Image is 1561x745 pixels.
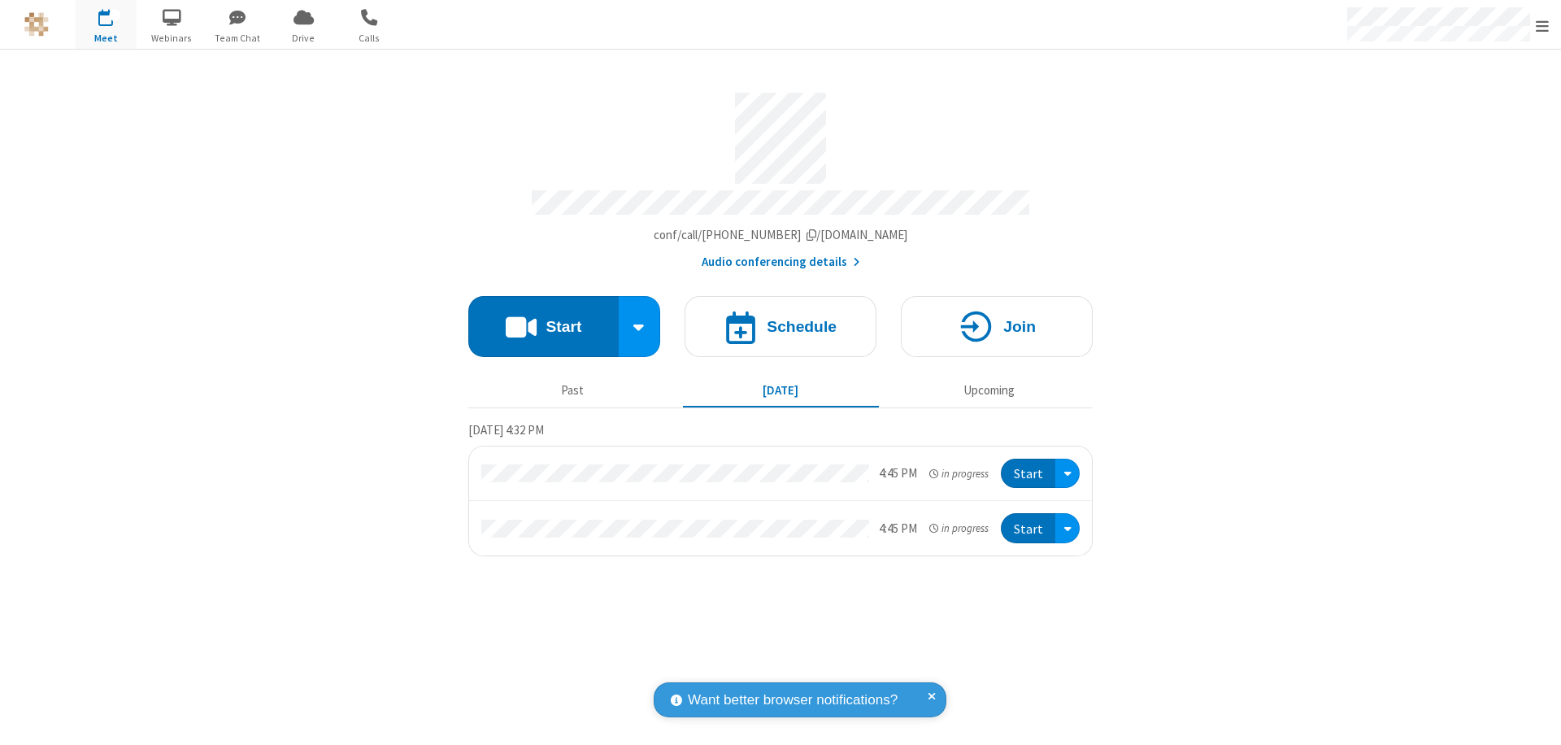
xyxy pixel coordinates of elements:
[273,31,334,46] span: Drive
[901,296,1093,357] button: Join
[1055,513,1080,543] div: Open menu
[767,319,837,334] h4: Schedule
[1001,513,1055,543] button: Start
[929,521,989,536] em: in progress
[685,296,876,357] button: Schedule
[1055,459,1080,489] div: Open menu
[891,375,1087,406] button: Upcoming
[683,375,879,406] button: [DATE]
[468,422,544,438] span: [DATE] 4:32 PM
[546,319,581,334] h4: Start
[879,520,917,538] div: 4:45 PM
[468,420,1093,556] section: Today's Meetings
[468,81,1093,272] section: Account details
[207,31,268,46] span: Team Chat
[475,375,671,406] button: Past
[654,226,908,245] button: Copy my meeting room linkCopy my meeting room link
[1003,319,1036,334] h4: Join
[24,12,49,37] img: QA Selenium DO NOT DELETE OR CHANGE
[688,690,898,711] span: Want better browser notifications?
[702,253,860,272] button: Audio conferencing details
[654,227,908,242] span: Copy my meeting room link
[468,296,619,357] button: Start
[141,31,202,46] span: Webinars
[110,9,120,21] div: 2
[1520,703,1549,734] iframe: Chat
[76,31,137,46] span: Meet
[929,466,989,481] em: in progress
[879,464,917,483] div: 4:45 PM
[339,31,400,46] span: Calls
[619,296,661,357] div: Start conference options
[1001,459,1055,489] button: Start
